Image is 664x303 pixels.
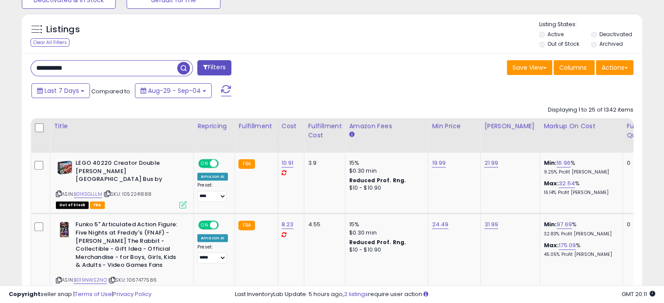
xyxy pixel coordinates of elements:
[349,229,421,237] div: $0.30 min
[599,31,632,38] label: Deactivated
[539,20,642,29] p: Listing States:
[282,122,301,131] div: Cost
[432,122,477,131] div: Min Price
[31,83,90,98] button: Last 7 Days
[76,159,182,186] b: LEGO 40220 Creator Double [PERSON_NAME] [GEOGRAPHIC_DATA] Bus by
[484,122,536,131] div: [PERSON_NAME]
[547,31,564,38] label: Active
[308,122,341,140] div: Fulfillment Cost
[45,86,79,95] span: Last 7 Days
[540,118,623,153] th: The percentage added to the cost of goods (COGS) that forms the calculator for Min & Max prices.
[626,221,654,228] div: 0
[197,122,231,131] div: Repricing
[349,246,421,254] div: $10 - $10.90
[544,252,616,258] p: 45.05% Profit [PERSON_NAME]
[197,244,228,264] div: Preset:
[432,220,448,229] a: 24.49
[31,38,69,47] div: Clear All Filters
[544,122,619,131] div: Markup on Cost
[91,87,131,95] span: Compared to:
[235,290,655,299] div: Last InventoryLab Update: 5 hours ago, require user action.
[544,241,559,249] b: Max:
[559,63,587,72] span: Columns
[74,191,102,198] a: B01KSGLLLM
[544,159,557,167] b: Min:
[199,221,210,229] span: ON
[554,60,595,75] button: Columns
[626,122,657,140] div: Fulfillable Quantity
[344,290,368,298] a: 2 listings
[308,221,338,228] div: 4.55
[349,167,421,175] div: $0.30 min
[9,290,41,298] strong: Copyright
[544,169,616,175] p: 9.25% Profit [PERSON_NAME]
[557,220,572,229] a: 97.69
[75,290,112,298] a: Terms of Use
[197,60,231,75] button: Filters
[217,221,231,229] span: OFF
[238,221,255,230] small: FBA
[103,191,151,197] span: | SKU: 1052241888
[113,290,151,298] a: Privacy Policy
[349,221,421,228] div: 15%
[238,159,255,169] small: FBA
[74,276,107,284] a: B019NWSZNO
[349,177,406,184] b: Reduced Prof. Rng.
[238,122,274,131] div: Fulfillment
[507,60,552,75] button: Save View
[622,290,655,298] span: 2025-09-12 20:11 GMT
[54,122,190,131] div: Title
[76,221,182,271] b: Funko 5" Articulated Action Figure: Five Nights at Freddy's (FNAF) - [PERSON_NAME] The Rabbit - C...
[596,60,633,75] button: Actions
[56,221,73,238] img: 516LQIg0H3L._SL40_.jpg
[544,190,616,196] p: 16.14% Profit [PERSON_NAME]
[599,40,623,48] label: Archived
[56,159,73,176] img: 51sjj8v8VkL._SL40_.jpg
[544,231,616,237] p: 32.83% Profit [PERSON_NAME]
[349,238,406,246] b: Reduced Prof. Rng.
[544,221,616,237] div: %
[544,242,616,258] div: %
[626,159,654,167] div: 0
[544,220,557,228] b: Min:
[9,290,151,299] div: seller snap | |
[544,159,616,175] div: %
[56,201,89,209] span: All listings that are currently out of stock and unavailable for purchase on Amazon
[544,179,559,187] b: Max:
[544,180,616,196] div: %
[217,160,231,167] span: OFF
[199,160,210,167] span: ON
[56,159,187,208] div: ASIN:
[282,159,294,167] a: 10.91
[197,234,228,242] div: Amazon AI
[349,122,424,131] div: Amazon Fees
[108,276,157,283] span: | SKU: 1067477586
[148,86,201,95] span: Aug-29 - Sep-04
[559,179,575,188] a: 32.54
[432,159,446,167] a: 19.99
[308,159,338,167] div: 3.9
[135,83,212,98] button: Aug-29 - Sep-04
[90,201,105,209] span: FBA
[46,24,80,36] h5: Listings
[197,173,228,180] div: Amazon AI
[349,131,354,139] small: Amazon Fees.
[349,184,421,192] div: $10 - $10.90
[282,220,294,229] a: 8.23
[349,159,421,167] div: 15%
[548,106,633,114] div: Displaying 1 to 25 of 1342 items
[557,159,571,167] a: 16.96
[484,159,498,167] a: 21.99
[559,241,576,250] a: 175.09
[197,182,228,202] div: Preset:
[547,40,579,48] label: Out of Stock
[484,220,498,229] a: 31.99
